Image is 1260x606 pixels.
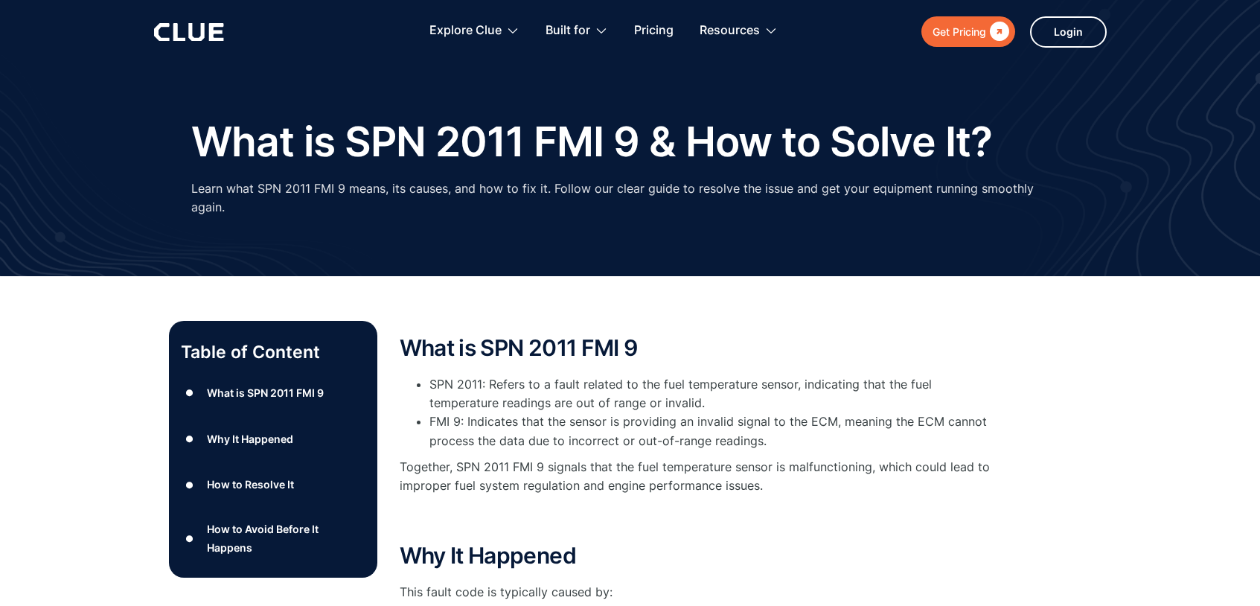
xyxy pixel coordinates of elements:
div: Resources [700,7,778,54]
li: SPN 2011: Refers to a fault related to the fuel temperature sensor, indicating that the fuel temp... [429,375,995,412]
p: Together, SPN 2011 FMI 9 signals that the fuel temperature sensor is malfunctioning, which could ... [400,458,995,495]
div: What is SPN 2011 FMI 9 [207,383,324,402]
div: How to Resolve It [207,475,294,494]
p: ‍ [400,510,995,529]
div:  [986,22,1009,41]
h2: Why It Happened [400,543,995,568]
a: ●How to Avoid Before It Happens [181,520,365,557]
p: This fault code is typically caused by: [400,583,995,602]
a: ●What is SPN 2011 FMI 9 [181,382,365,404]
div: Explore Clue [429,7,519,54]
div: ● [181,473,199,496]
li: FMI 9: Indicates that the sensor is providing an invalid signal to the ECM, meaning the ECM canno... [429,412,995,450]
div: Get Pricing [933,22,986,41]
a: Pricing [634,7,674,54]
div: Resources [700,7,760,54]
a: ●Why It Happened [181,428,365,450]
div: Built for [546,7,608,54]
div: Explore Clue [429,7,502,54]
div: How to Avoid Before It Happens [207,520,365,557]
div: Built for [546,7,590,54]
a: Get Pricing [921,16,1015,47]
div: Why It Happened [207,430,293,448]
p: Table of Content [181,340,365,364]
h1: What is SPN 2011 FMI 9 & How to Solve It? [191,119,993,165]
div: ● [181,382,199,404]
a: Login [1030,16,1107,48]
h2: What is SPN 2011 FMI 9 [400,336,995,360]
p: Learn what SPN 2011 FMI 9 means, its causes, and how to fix it. Follow our clear guide to resolve... [191,179,1069,217]
a: ●How to Resolve It [181,473,365,496]
div: ● [181,428,199,450]
div: ● [181,527,199,549]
